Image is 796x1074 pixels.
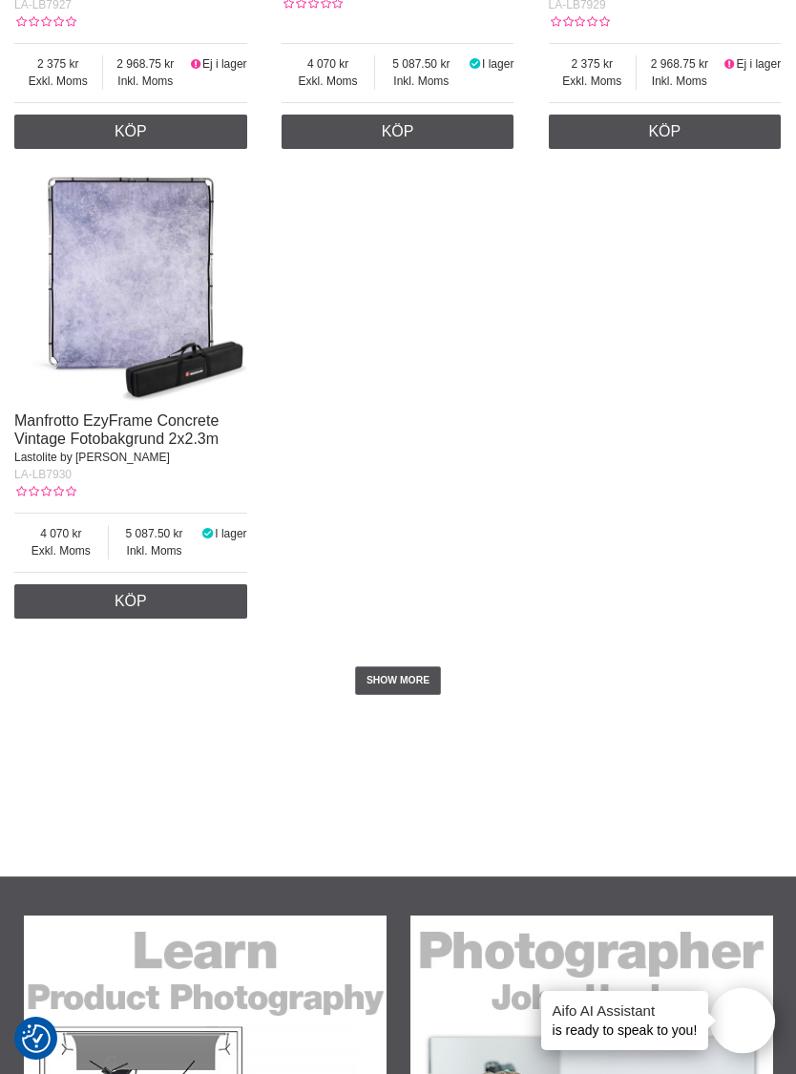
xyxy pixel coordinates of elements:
[103,73,189,90] span: Inkl. Moms
[215,527,246,540] span: I lager
[637,73,723,90] span: Inkl. Moms
[109,542,200,559] span: Inkl. Moms
[14,468,72,481] span: LA-LB7930
[282,115,514,149] a: Köp
[14,483,75,500] div: Kundbetyg: 0
[482,57,513,71] span: I lager
[553,1000,698,1021] h4: Aifo AI Assistant
[103,55,189,73] span: 2 968.75
[14,542,108,559] span: Exkl. Moms
[282,73,375,90] span: Exkl. Moms
[375,55,467,73] span: 5 087.50
[467,57,482,71] i: I lager
[549,13,610,31] div: Kundbetyg: 0
[549,115,782,149] a: Köp
[14,525,108,542] span: 4 070
[549,73,637,90] span: Exkl. Moms
[14,13,75,31] div: Kundbetyg: 0
[14,412,219,447] a: Manfrotto EzyFrame Concrete Vintage Fotobakgrund 2x2.3m
[22,1021,51,1056] button: Samtyckesinställningar
[549,55,637,73] span: 2 375
[14,584,247,619] a: Köp
[736,57,781,71] span: Ej i lager
[14,55,102,73] span: 2 375
[637,55,723,73] span: 2 968.75
[22,1024,51,1053] img: Revisit consent button
[202,57,247,71] span: Ej i lager
[14,73,102,90] span: Exkl. Moms
[14,168,247,401] img: Manfrotto EzyFrame Concrete Vintage Fotobakgrund 2x2.3m
[199,527,215,540] i: I lager
[723,57,737,71] i: Ej i lager
[541,991,709,1050] div: is ready to speak to you!
[14,451,170,464] span: Lastolite by [PERSON_NAME]
[109,525,200,542] span: 5 087.50
[14,115,247,149] a: Köp
[282,55,375,73] span: 4 070
[355,666,442,695] a: SHOW MORE
[188,57,202,71] i: Ej i lager
[375,73,467,90] span: Inkl. Moms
